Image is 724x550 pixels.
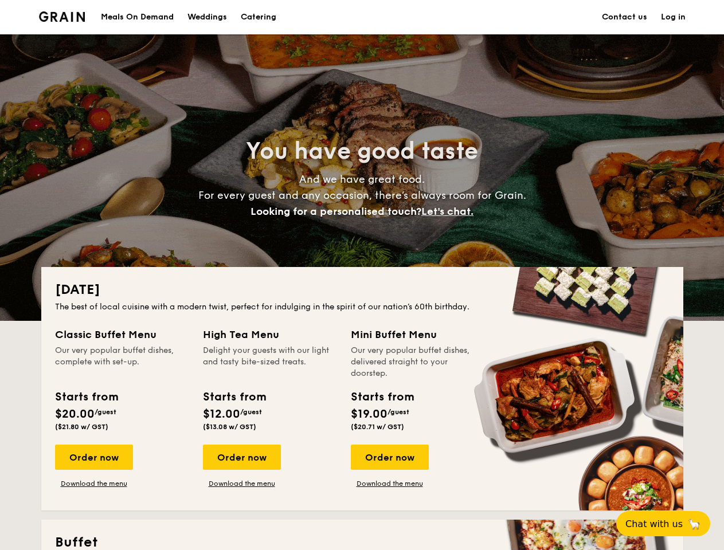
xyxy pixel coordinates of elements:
span: ($20.71 w/ GST) [351,423,404,431]
a: Download the menu [351,479,429,488]
div: Classic Buffet Menu [55,327,189,343]
img: Grain [39,11,85,22]
span: Let's chat. [421,205,473,218]
span: $19.00 [351,407,388,421]
div: Order now [351,445,429,470]
div: Our very popular buffet dishes, delivered straight to your doorstep. [351,345,485,379]
div: Order now [203,445,281,470]
span: $12.00 [203,407,240,421]
span: You have good taste [246,137,478,165]
span: ($13.08 w/ GST) [203,423,256,431]
div: Starts from [203,388,265,406]
span: /guest [95,408,116,416]
button: Chat with us🦙 [616,511,710,536]
div: Mini Buffet Menu [351,327,485,343]
span: $20.00 [55,407,95,421]
div: Delight your guests with our light and tasty bite-sized treats. [203,345,337,379]
a: Download the menu [203,479,281,488]
div: Our very popular buffet dishes, complete with set-up. [55,345,189,379]
span: Looking for a personalised touch? [251,205,421,218]
span: Chat with us [625,518,683,529]
span: /guest [388,408,409,416]
h2: [DATE] [55,281,670,299]
a: Download the menu [55,479,133,488]
div: High Tea Menu [203,327,337,343]
a: Logotype [39,11,85,22]
span: ($21.80 w/ GST) [55,423,108,431]
span: 🦙 [687,517,701,531]
div: Starts from [55,388,118,406]
span: And we have great food. For every guest and any occasion, there’s always room for Grain. [198,173,526,218]
div: Starts from [351,388,413,406]
span: /guest [240,408,262,416]
div: Order now [55,445,133,470]
div: The best of local cuisine with a modern twist, perfect for indulging in the spirit of our nation’... [55,301,670,313]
